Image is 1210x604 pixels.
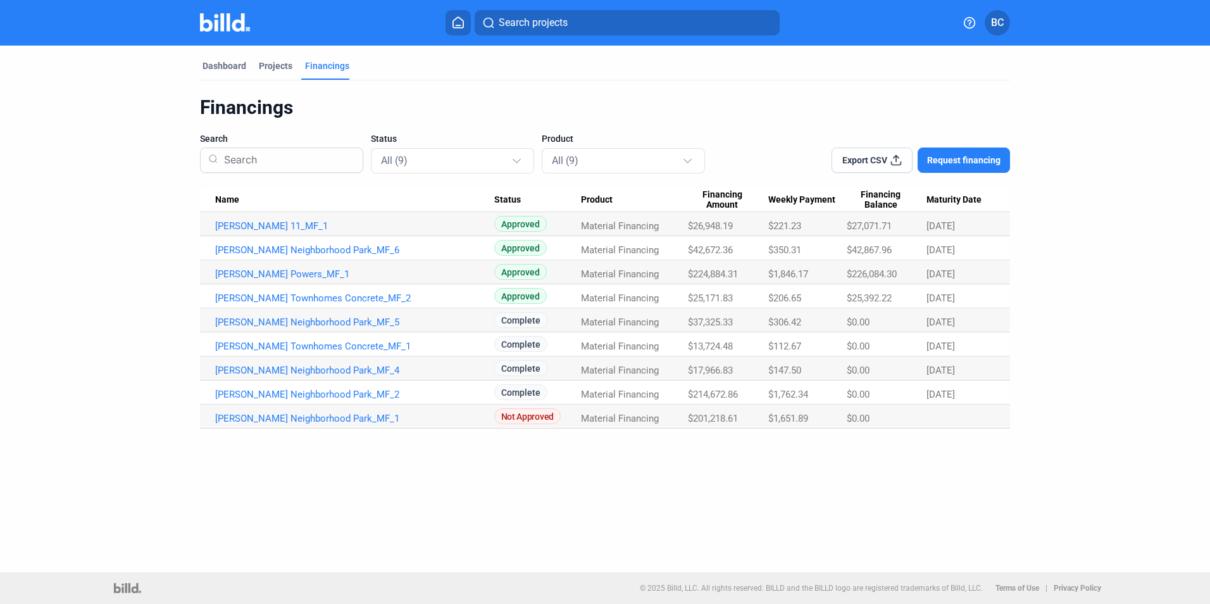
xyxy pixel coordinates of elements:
button: Request financing [918,148,1010,173]
mat-select-trigger: All (9) [381,154,408,167]
a: [PERSON_NAME] Powers_MF_1 [215,268,494,280]
div: Financing Balance [847,189,926,211]
span: $226,084.30 [847,268,897,280]
span: Approved [494,264,547,280]
span: [DATE] [926,389,955,400]
span: Not Approved [494,408,561,424]
img: Billd Company Logo [200,13,250,32]
mat-select-trigger: All (9) [552,154,578,167]
span: Financing Balance [847,189,915,211]
span: [DATE] [926,317,955,328]
div: Financing Amount [688,189,768,211]
span: $350.31 [768,244,801,256]
span: Search [200,132,228,145]
span: Complete [494,360,547,376]
button: Export CSV [832,148,913,173]
span: $0.00 [847,413,870,424]
span: [DATE] [926,268,955,280]
span: Complete [494,336,547,352]
span: $224,884.31 [688,268,738,280]
span: Material Financing [581,268,659,280]
span: $25,392.22 [847,293,892,304]
span: $0.00 [847,365,870,376]
span: Product [581,194,613,206]
a: [PERSON_NAME] Townhomes Concrete_MF_2 [215,293,494,304]
button: Search projects [475,10,780,35]
span: $201,218.61 [688,413,738,424]
span: Product [542,132,573,145]
span: $26,948.19 [688,220,733,232]
span: [DATE] [926,341,955,352]
span: $0.00 [847,317,870,328]
span: Weekly Payment [768,194,835,206]
span: $0.00 [847,341,870,352]
span: Approved [494,240,547,256]
span: Material Financing [581,413,659,424]
span: Name [215,194,239,206]
span: Material Financing [581,220,659,232]
span: $221.23 [768,220,801,232]
span: Material Financing [581,317,659,328]
span: $1,846.17 [768,268,808,280]
span: Approved [494,288,547,304]
span: $206.65 [768,293,801,304]
a: [PERSON_NAME] Neighborhood Park_MF_6 [215,244,494,256]
a: [PERSON_NAME] Townhomes Concrete_MF_1 [215,341,494,352]
span: Status [494,194,521,206]
span: $112.67 [768,341,801,352]
span: [DATE] [926,365,955,376]
a: [PERSON_NAME] Neighborhood Park_MF_1 [215,413,494,424]
span: $13,724.48 [688,341,733,352]
span: [DATE] [926,220,955,232]
span: $1,762.34 [768,389,808,400]
div: Dashboard [203,60,246,72]
img: logo [114,583,141,593]
span: Material Financing [581,389,659,400]
div: Maturity Date [926,194,995,206]
div: Status [494,194,581,206]
span: $306.42 [768,317,801,328]
span: Complete [494,384,547,400]
b: Privacy Policy [1054,584,1101,593]
button: BC [985,10,1010,35]
span: $42,867.96 [847,244,892,256]
span: $1,651.89 [768,413,808,424]
span: Material Financing [581,244,659,256]
div: Weekly Payment [768,194,847,206]
div: Projects [259,60,292,72]
span: $42,672.36 [688,244,733,256]
span: Status [371,132,397,145]
a: [PERSON_NAME] Neighborhood Park_MF_2 [215,389,494,400]
div: Financings [200,96,1010,120]
a: [PERSON_NAME] Neighborhood Park_MF_4 [215,365,494,376]
span: Material Financing [581,293,659,304]
b: Terms of Use [995,584,1039,593]
span: $147.50 [768,365,801,376]
span: Maturity Date [926,194,982,206]
span: Request financing [927,154,1001,167]
span: Approved [494,216,547,232]
span: $25,171.83 [688,293,733,304]
span: [DATE] [926,293,955,304]
span: $214,672.86 [688,389,738,400]
span: Material Financing [581,341,659,352]
div: Product [581,194,688,206]
span: $0.00 [847,389,870,400]
a: [PERSON_NAME] 11_MF_1 [215,220,494,232]
span: Search projects [499,15,568,30]
span: [DATE] [926,244,955,256]
span: Material Financing [581,365,659,376]
p: | [1045,584,1047,593]
input: Search [219,144,355,177]
span: $27,071.71 [847,220,892,232]
span: BC [991,15,1004,30]
span: Export CSV [842,154,887,167]
p: © 2025 Billd, LLC. All rights reserved. BILLD and the BILLD logo are registered trademarks of Bil... [640,584,983,593]
span: $17,966.83 [688,365,733,376]
span: Financing Amount [688,189,756,211]
a: [PERSON_NAME] Neighborhood Park_MF_5 [215,317,494,328]
span: Complete [494,312,547,328]
div: Financings [305,60,349,72]
span: $37,325.33 [688,317,733,328]
div: Name [215,194,494,206]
